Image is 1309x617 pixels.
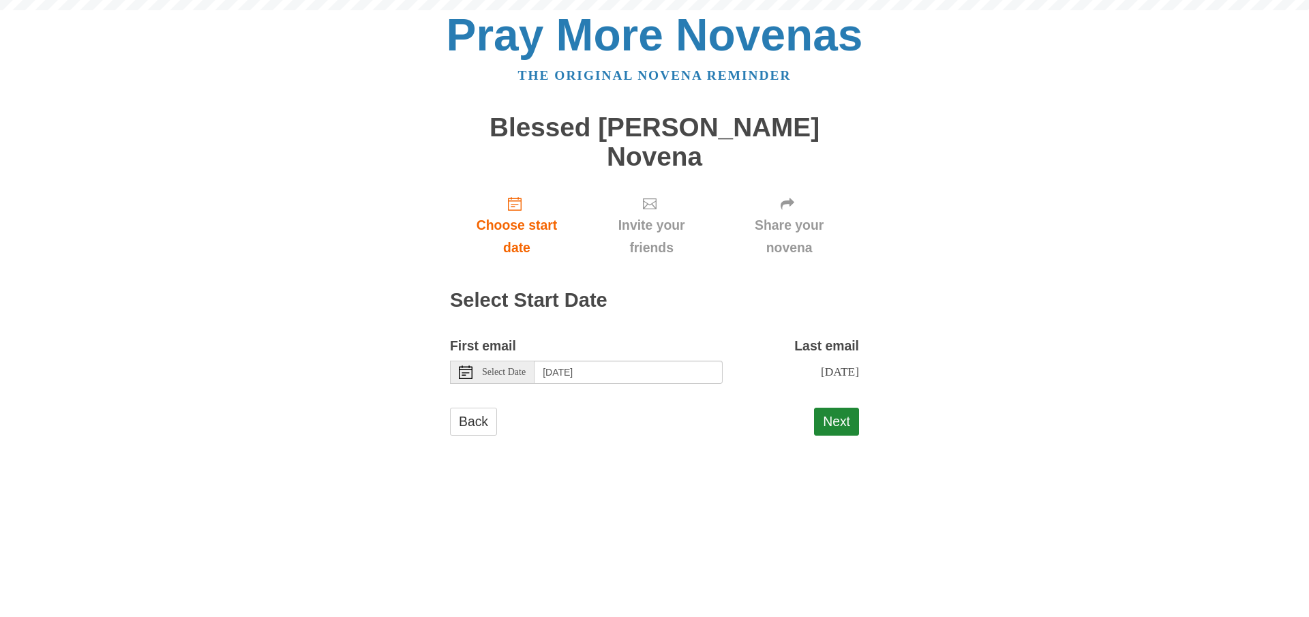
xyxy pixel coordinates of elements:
a: Back [450,408,497,436]
a: The original novena reminder [518,68,792,82]
span: Share your novena [733,214,845,259]
span: [DATE] [821,365,859,378]
label: First email [450,335,516,357]
h2: Select Start Date [450,290,859,312]
button: Next [814,408,859,436]
a: Choose start date [450,185,584,266]
span: Select Date [482,367,526,377]
a: Invite your friends [584,185,719,266]
label: Last email [794,335,859,357]
h1: Blessed [PERSON_NAME] Novena [450,113,859,171]
a: Share your novena [719,185,859,266]
span: Invite your friends [597,214,706,259]
a: Pray More Novenas [447,10,863,60]
span: Choose start date [464,214,570,259]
